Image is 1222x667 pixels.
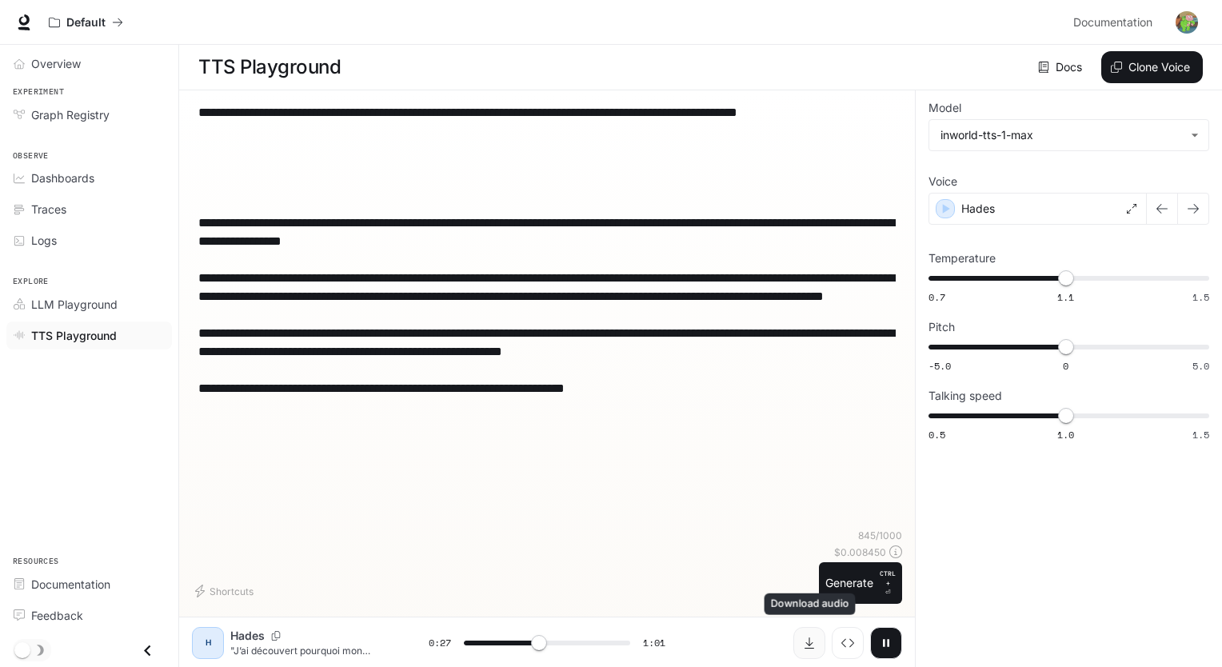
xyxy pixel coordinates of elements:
span: -5.0 [928,359,951,373]
span: 0.5 [928,428,945,441]
img: User avatar [1176,11,1198,34]
p: CTRL + [880,569,896,588]
a: Feedback [6,601,172,629]
a: Documentation [1067,6,1164,38]
a: Dashboards [6,164,172,192]
p: Talking speed [928,390,1002,401]
button: Inspect [832,627,864,659]
span: 1.0 [1057,428,1074,441]
p: Model [928,102,961,114]
span: 0.7 [928,290,945,304]
p: ⏎ [880,569,896,597]
div: H [195,630,221,656]
button: Close drawer [130,634,166,667]
p: Hades [961,201,995,217]
span: 1.5 [1192,428,1209,441]
p: Voice [928,176,957,187]
a: Graph Registry [6,101,172,129]
button: Shortcuts [192,578,260,604]
span: 1.5 [1192,290,1209,304]
span: 5.0 [1192,359,1209,373]
p: $ 0.008450 [834,545,886,559]
span: LLM Playground [31,296,118,313]
span: 1:01 [643,635,665,651]
p: Pitch [928,322,955,333]
a: Documentation [6,570,172,598]
span: Graph Registry [31,106,110,123]
span: TTS Playground [31,327,117,344]
a: TTS Playground [6,322,172,349]
span: 1.1 [1057,290,1074,304]
button: Download audio [793,627,825,659]
a: Traces [6,195,172,223]
button: Clone Voice [1101,51,1203,83]
span: Dashboards [31,170,94,186]
button: GenerateCTRL +⏎ [819,562,902,604]
p: Hades [230,628,265,644]
span: 0:27 [429,635,451,651]
a: LLM Playground [6,290,172,318]
div: inworld-tts-1-max [929,120,1208,150]
span: Feedback [31,607,83,624]
span: Traces [31,201,66,218]
p: 845 / 1000 [858,529,902,542]
span: Documentation [1073,13,1152,33]
a: Overview [6,50,172,78]
span: Overview [31,55,81,72]
a: Docs [1035,51,1088,83]
a: Logs [6,226,172,254]
button: Copy Voice ID [265,631,287,641]
button: All workspaces [42,6,130,38]
div: Download audio [765,593,856,615]
p: "J’ai découvert pourquoi mon voisin ne sortait jamais de chez lui... et quand [PERSON_NAME] decou... [230,644,390,657]
span: Logs [31,232,57,249]
div: inworld-tts-1-max [940,127,1183,143]
p: Default [66,16,106,30]
span: Documentation [31,576,110,593]
h1: TTS Playground [198,51,341,83]
p: Temperature [928,253,996,264]
button: User avatar [1171,6,1203,38]
span: Dark mode toggle [14,641,30,658]
span: 0 [1063,359,1068,373]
